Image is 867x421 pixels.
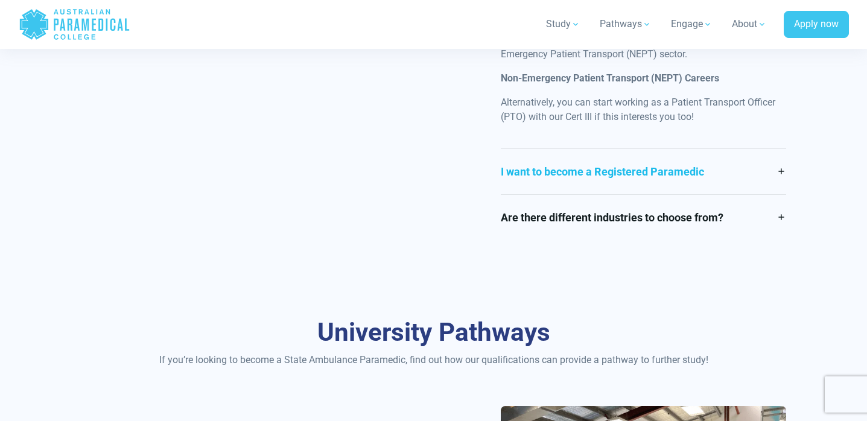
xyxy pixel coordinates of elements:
h3: University Pathways [81,317,787,348]
a: Apply now [784,11,849,39]
a: Are there different industries to choose from? [501,195,786,240]
a: About [725,7,774,41]
a: Australian Paramedical College [19,5,130,44]
a: Engage [664,7,720,41]
p: Alternatively, you can start working as a Patient Transport Officer (PTO) with our Cert III if th... [501,95,786,124]
a: Pathways [592,7,659,41]
p: If you’re looking to become a State Ambulance Paramedic, find out how our qualifications can prov... [81,353,787,367]
a: I want to become a Registered Paramedic [501,149,786,194]
a: Study [539,7,588,41]
strong: Non-Emergency Patient Transport (NEPT) Careers [501,72,719,84]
